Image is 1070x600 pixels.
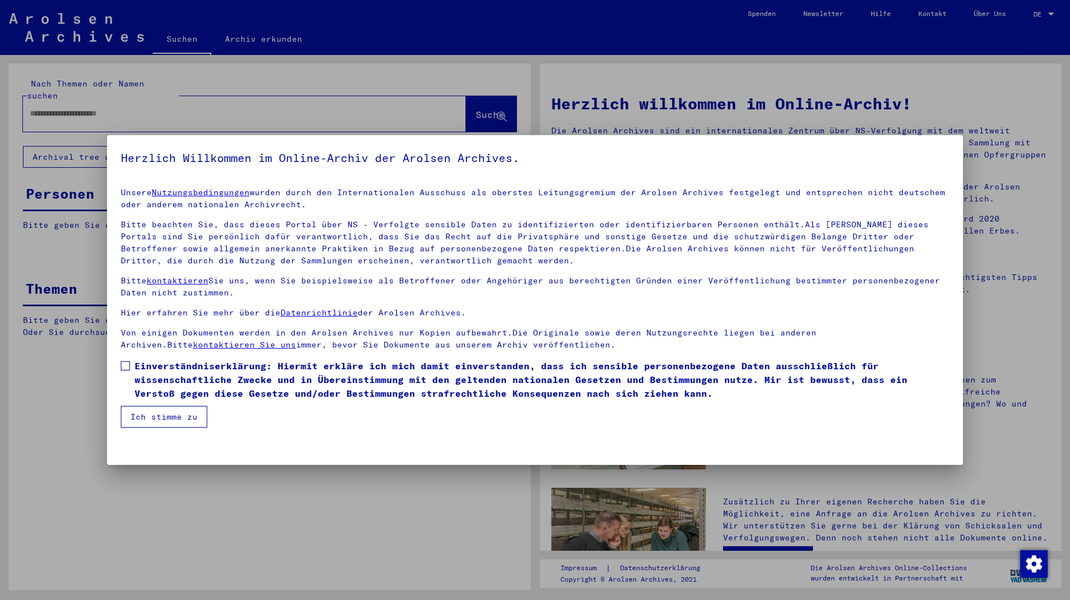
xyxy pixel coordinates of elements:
a: kontaktieren [147,275,208,286]
span: Einverständniserklärung: Hiermit erkläre ich mich damit einverstanden, dass ich sensible personen... [135,359,949,400]
a: Nutzungsbedingungen [152,187,250,198]
p: Von einigen Dokumenten werden in den Arolsen Archives nur Kopien aufbewahrt.Die Originale sowie d... [121,327,949,351]
button: Ich stimme zu [121,406,207,428]
p: Unsere wurden durch den Internationalen Ausschuss als oberstes Leitungsgremium der Arolsen Archiv... [121,187,949,211]
h5: Herzlich Willkommen im Online-Archiv der Arolsen Archives. [121,149,949,167]
p: Bitte Sie uns, wenn Sie beispielsweise als Betroffener oder Angehöriger aus berechtigten Gründen ... [121,275,949,299]
p: Hier erfahren Sie mehr über die der Arolsen Archives. [121,307,949,319]
div: Zustimmung ändern [1020,550,1047,577]
p: Bitte beachten Sie, dass dieses Portal über NS - Verfolgte sensible Daten zu identifizierten oder... [121,219,949,267]
img: Zustimmung ändern [1020,550,1048,578]
a: Datenrichtlinie [281,307,358,318]
a: kontaktieren Sie uns [193,340,296,350]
